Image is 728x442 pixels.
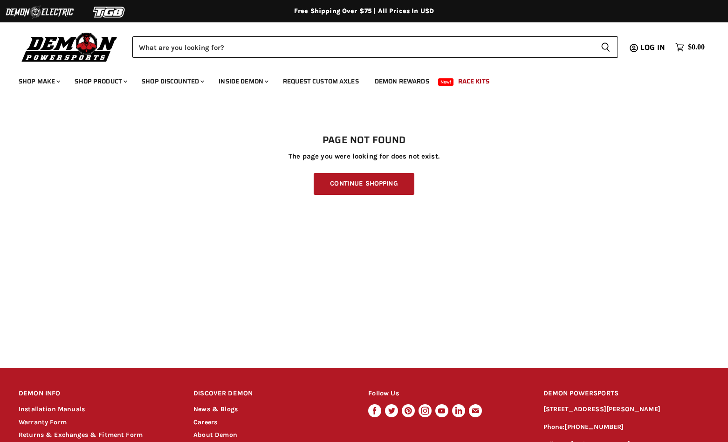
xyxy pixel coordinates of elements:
[12,72,66,91] a: Shop Make
[193,418,217,426] a: Careers
[12,68,702,91] ul: Main menu
[212,72,274,91] a: Inside Demon
[451,72,496,91] a: Race Kits
[640,41,665,53] span: Log in
[19,383,176,405] h2: DEMON INFO
[314,173,414,195] a: Continue Shopping
[636,43,671,52] a: Log in
[368,383,526,405] h2: Follow Us
[193,405,238,413] a: News & Blogs
[193,383,351,405] h2: DISCOVER DEMON
[132,36,618,58] form: Product
[543,404,709,415] p: [STREET_ADDRESS][PERSON_NAME]
[19,135,709,146] h1: Page not found
[688,43,705,52] span: $0.00
[5,3,75,21] img: Demon Electric Logo 2
[564,423,624,431] a: [PHONE_NUMBER]
[75,3,144,21] img: TGB Logo 2
[193,431,237,439] a: About Demon
[368,72,436,91] a: Demon Rewards
[19,418,67,426] a: Warranty Form
[593,36,618,58] button: Search
[438,78,454,86] span: New!
[19,30,121,63] img: Demon Powersports
[68,72,133,91] a: Shop Product
[671,41,709,54] a: $0.00
[276,72,366,91] a: Request Custom Axles
[132,36,593,58] input: Search
[19,405,85,413] a: Installation Manuals
[543,422,709,433] p: Phone:
[543,383,709,405] h2: DEMON POWERSPORTS
[19,431,143,439] a: Returns & Exchanges & Fitment Form
[135,72,210,91] a: Shop Discounted
[19,152,709,160] p: The page you were looking for does not exist.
